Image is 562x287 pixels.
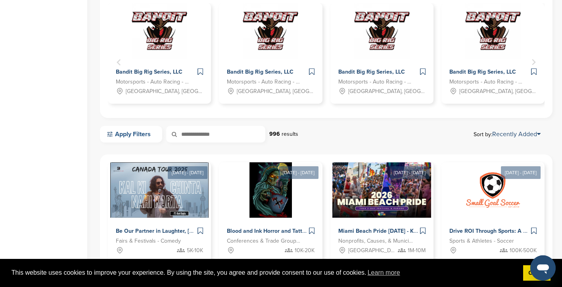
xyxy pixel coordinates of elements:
a: learn more about cookies [366,267,401,279]
span: Fairs & Festivals - Comedy [116,237,181,245]
a: Sponsorpitch & Bandit Big Rig Series, LLC Bandit Big Rig Series, LLC Motorsports - Auto Racing - ... [108,3,211,104]
span: Bandit Big Rig Series, LLC [227,68,293,75]
a: [DATE] - [DATE] Sponsorpitch & Drive ROI Through Sports: A Strategic Investment Opportunity Sport... [441,150,545,263]
span: [GEOGRAPHIC_DATA], [GEOGRAPHIC_DATA], [GEOGRAPHIC_DATA], [GEOGRAPHIC_DATA], [GEOGRAPHIC_DATA], [G... [348,87,426,96]
span: Motorsports - Auto Racing - Events [116,78,191,86]
span: [GEOGRAPHIC_DATA], [GEOGRAPHIC_DATA], [GEOGRAPHIC_DATA], [GEOGRAPHIC_DATA], [GEOGRAPHIC_DATA], [G... [237,87,314,96]
span: Miami Beach Pride [DATE] - Keep PRIDE Alive [338,228,455,234]
a: [DATE] - [DATE] Sponsorpitch & Be Our Partner in Laughter, [PERSON_NAME] (Canada Tour 2025) Fairs... [108,150,211,263]
div: 2 of 4 [219,3,322,104]
div: [DATE] - [DATE] [168,166,207,179]
a: [DATE] - [DATE] Sponsorpitch & Blood and Ink Horror and Tattoo Convention of [GEOGRAPHIC_DATA] Fa... [219,150,322,263]
span: Nonprofits, Causes, & Municipalities - Diversity, Equity and Inclusion [338,237,414,245]
button: Previous slide [113,57,125,68]
div: [DATE] - [DATE] [390,166,430,179]
iframe: Button to launch messaging window [530,255,556,281]
div: 1 of 4 [108,3,211,104]
a: Recently Added [492,130,541,138]
span: 100K-500K [510,246,537,255]
span: 5K-10K [187,246,203,255]
span: Be Our Partner in Laughter, [PERSON_NAME] (Canada Tour 2025) [116,228,284,234]
span: 10K-20K [295,246,315,255]
a: [DATE] - [DATE] Sponsorpitch & Miami Beach Pride [DATE] - Keep PRIDE Alive Nonprofits, Causes, & ... [330,150,433,263]
span: Bandit Big Rig Series, LLC [338,68,405,75]
span: Motorsports - Auto Racing - Events [338,78,414,86]
span: Blood and Ink Horror and Tattoo Convention of [GEOGRAPHIC_DATA] Fall 2025 [227,228,431,234]
a: Sponsorpitch & Bandit Big Rig Series, LLC Bandit Big Rig Series, LLC Motorsports - Auto Racing - ... [441,3,545,104]
img: Sponsorpitch & Bandit Big Rig Series, LLC [354,3,410,59]
span: Conferences & Trade Groups - Entertainment [227,237,302,245]
div: [DATE] - [DATE] [501,166,541,179]
strong: 996 [269,131,280,137]
img: Sponsorpitch & [465,162,521,218]
span: [GEOGRAPHIC_DATA], [GEOGRAPHIC_DATA], [GEOGRAPHIC_DATA], [GEOGRAPHIC_DATA], [GEOGRAPHIC_DATA], [G... [126,87,203,96]
span: Motorsports - Auto Racing - Events [449,78,525,86]
span: results [282,131,298,137]
span: Sports & Athletes - Soccer [449,237,514,245]
span: [GEOGRAPHIC_DATA], [GEOGRAPHIC_DATA] [348,246,395,255]
span: Bandit Big Rig Series, LLC [449,68,516,75]
span: Motorsports - Auto Racing - Events [227,78,302,86]
a: Sponsorpitch & Bandit Big Rig Series, LLC Bandit Big Rig Series, LLC Motorsports - Auto Racing - ... [219,3,322,104]
span: Bandit Big Rig Series, LLC [116,68,182,75]
img: Sponsorpitch & [110,162,209,218]
a: Sponsorpitch & Bandit Big Rig Series, LLC Bandit Big Rig Series, LLC Motorsports - Auto Racing - ... [330,3,433,104]
span: [GEOGRAPHIC_DATA], [GEOGRAPHIC_DATA], [GEOGRAPHIC_DATA], [GEOGRAPHIC_DATA], [GEOGRAPHIC_DATA], [G... [459,87,537,96]
button: Next slide [528,57,539,68]
img: Sponsorpitch & Bandit Big Rig Series, LLC [465,3,521,59]
img: Sponsorpitch & Bandit Big Rig Series, LLC [132,3,187,59]
img: Sponsorpitch & [249,162,292,218]
a: dismiss cookie message [523,265,550,281]
div: 4 of 4 [441,3,545,104]
span: Sort by: [474,131,541,137]
img: Sponsorpitch & Bandit Big Rig Series, LLC [243,3,298,59]
a: Apply Filters [100,126,162,143]
div: 3 of 4 [330,3,433,104]
img: Sponsorpitch & [332,162,431,218]
span: 1M-10M [408,246,426,255]
div: [DATE] - [DATE] [279,166,318,179]
span: This website uses cookies to improve your experience. By using the site, you agree and provide co... [12,267,517,279]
